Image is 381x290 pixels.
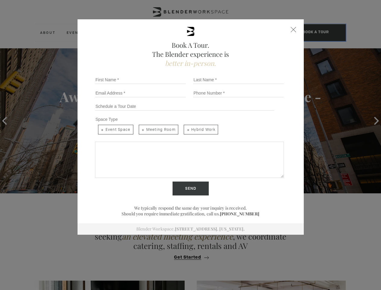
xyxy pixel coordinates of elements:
[78,223,304,235] div: Blender Workspace.
[193,89,284,97] input: Phone Number *
[165,59,216,68] span: better in-person.
[291,27,296,32] div: Close form
[93,40,289,68] h2: Book A Tour. The Blender experience is
[95,76,186,84] input: First Name *
[193,76,284,84] input: Last Name *
[98,125,133,134] span: Event Space
[95,102,275,111] input: Schedule a Tour Date
[184,125,218,134] span: Hybrid Work
[139,125,178,134] span: Meeting Room
[93,205,289,211] p: We typically respond the same day your inquiry is received.
[96,117,118,122] span: Space Type
[175,226,245,232] a: [STREET_ADDRESS]. [US_STATE].
[93,211,289,217] p: Should you require immediate gratification, call us.
[220,211,259,217] a: [PHONE_NUMBER]
[95,89,186,97] input: Email Address *
[173,182,209,195] input: Send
